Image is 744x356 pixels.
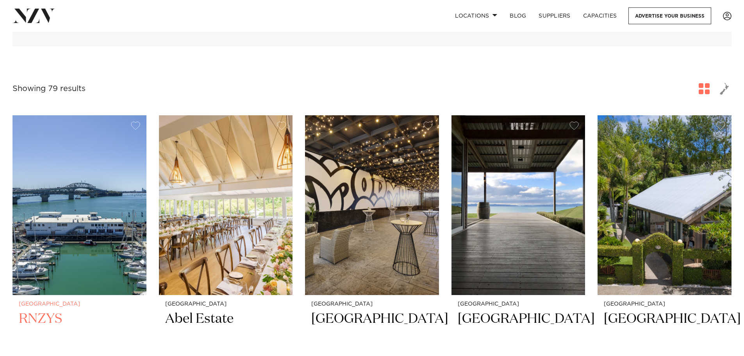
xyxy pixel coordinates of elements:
a: Locations [449,7,503,24]
small: [GEOGRAPHIC_DATA] [19,301,140,307]
a: Capacities [577,7,623,24]
small: [GEOGRAPHIC_DATA] [165,301,287,307]
small: [GEOGRAPHIC_DATA] [458,301,579,307]
a: SUPPLIERS [532,7,576,24]
div: Showing 79 results [12,83,86,95]
img: nzv-logo.png [12,9,55,23]
small: [GEOGRAPHIC_DATA] [311,301,433,307]
a: Advertise your business [628,7,711,24]
a: BLOG [503,7,532,24]
small: [GEOGRAPHIC_DATA] [604,301,725,307]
